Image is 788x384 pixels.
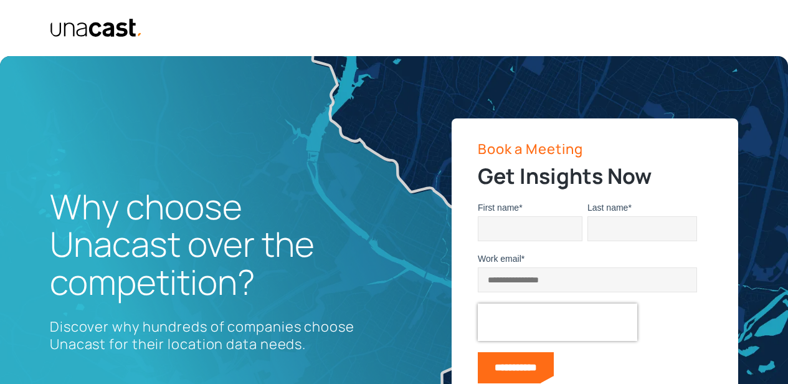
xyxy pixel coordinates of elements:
span: Work email [478,254,521,264]
h1: Why choose Unacast over the competition? [50,188,361,301]
p: Discover why hundreds of companies choose Unacast for their location data needs. [50,318,361,353]
iframe: reCAPTCHA [478,304,637,341]
span: Last name [587,203,628,213]
span: First name [478,203,519,213]
h2: Get Insights Now [478,162,705,190]
p: Book a Meeting [478,141,705,157]
img: Unacast text logo [50,18,143,38]
a: home [44,18,143,38]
